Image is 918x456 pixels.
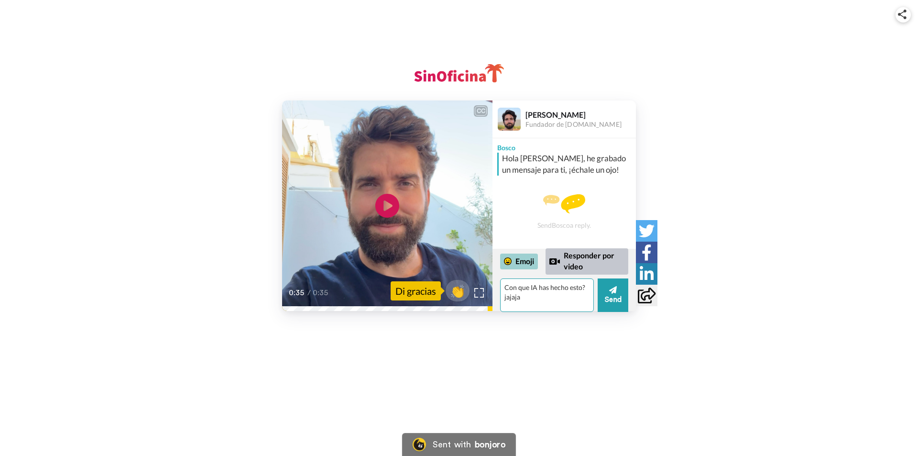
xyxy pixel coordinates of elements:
[525,121,635,129] div: Fundador de [DOMAIN_NAME]
[898,10,907,19] img: ic_share.svg
[289,287,306,299] span: 0:35
[525,110,635,119] div: [PERSON_NAME]
[598,278,628,312] button: Send
[406,60,512,86] img: SinOficina logo
[500,254,538,269] div: Emoji
[492,179,636,244] div: Send Bosco a reply.
[474,288,484,298] img: Full screen
[502,153,634,176] div: Hola [PERSON_NAME], he grabado un mensaje para ti, ¡échale un ojo!
[543,194,585,213] img: message.svg
[475,106,487,116] div: CC
[500,278,594,312] textarea: Con que IA has hecho esto? jajaja
[446,283,470,299] span: 👏
[313,287,329,299] span: 0:35
[492,138,636,153] div: Bosco
[446,280,470,301] button: 👏
[391,281,441,300] div: Di gracias
[498,108,521,131] img: Profile Image
[307,287,311,299] span: /
[549,256,560,267] div: Reply by Video
[546,248,628,275] div: Responder por video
